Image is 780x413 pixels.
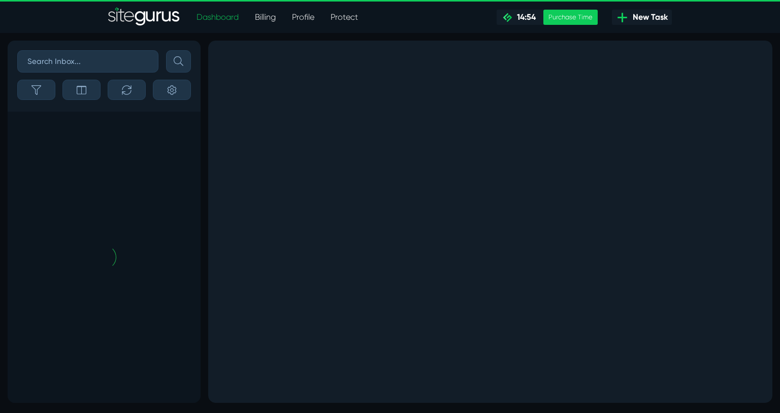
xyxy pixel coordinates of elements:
input: Search Inbox... [17,50,158,73]
a: 14:54 Purchase Time [497,10,598,25]
a: New Task [612,10,672,25]
span: 14:54 [513,12,536,22]
div: Purchase Time [543,10,598,25]
a: Dashboard [188,7,247,27]
span: New Task [629,11,668,23]
a: Protect [322,7,366,27]
img: Sitegurus Logo [108,7,180,27]
a: SiteGurus [108,7,180,27]
a: Billing [247,7,284,27]
a: Profile [284,7,322,27]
